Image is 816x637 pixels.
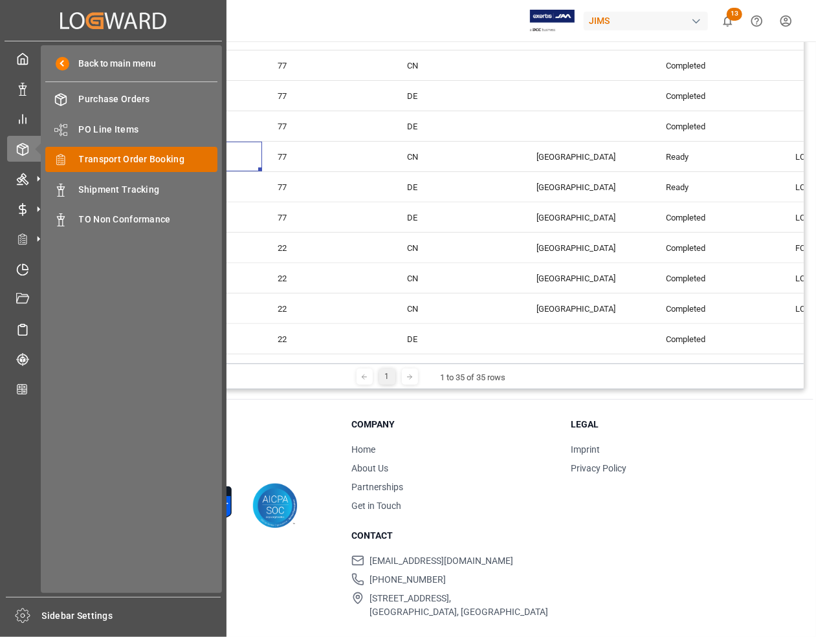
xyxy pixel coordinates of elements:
div: 22 [278,355,376,385]
a: Home [351,444,375,455]
span: Transport Order Booking [79,153,218,166]
h3: Legal [571,418,773,431]
a: Document Management [7,286,219,312]
span: Shipment Tracking [79,183,218,197]
div: 77 [278,51,376,81]
a: About Us [351,463,388,473]
div: 1 [379,369,395,385]
a: TO Non Conformance [45,207,217,232]
div: 77 [278,81,376,111]
a: Get in Touch [351,501,401,511]
div: [GEOGRAPHIC_DATA] [536,294,635,324]
div: Completed [666,355,764,385]
div: Completed [666,81,764,111]
div: Completed [666,294,764,324]
a: Timeslot Management V2 [7,256,219,281]
button: show 13 new notifications [713,6,742,36]
a: Privacy Policy [571,463,626,473]
span: [PHONE_NUMBER] [369,573,446,587]
div: DE [407,355,505,385]
div: CN [407,142,505,172]
div: Completed [666,233,764,263]
span: [EMAIL_ADDRESS][DOMAIN_NAME] [369,554,513,568]
a: Purchase Orders [45,87,217,112]
div: 22 [278,264,376,294]
button: JIMS [584,8,713,33]
span: [STREET_ADDRESS], [GEOGRAPHIC_DATA], [GEOGRAPHIC_DATA] [369,592,548,619]
div: DE [407,81,505,111]
div: 77 [278,203,376,233]
div: 77 [278,173,376,202]
div: Completed [666,51,764,81]
div: 1 to 35 of 35 rows [441,371,506,384]
div: Completed [666,264,764,294]
div: [GEOGRAPHIC_DATA] [536,173,635,202]
img: AICPA SOC [252,483,298,528]
div: 77 [278,142,376,172]
span: Sidebar Settings [42,609,221,623]
a: Imprint [571,444,600,455]
div: Completed [666,325,764,354]
div: Completed [666,112,764,142]
a: PO Line Items [45,116,217,142]
span: 13 [727,8,742,21]
div: Ready [666,142,764,172]
div: 22 [278,233,376,263]
div: [GEOGRAPHIC_DATA] [536,264,635,294]
div: DE [407,173,505,202]
div: CN [407,233,505,263]
div: 22 [278,325,376,354]
span: Back to main menu [69,57,157,70]
button: Help Center [742,6,771,36]
span: Purchase Orders [79,92,218,106]
div: DE [407,325,505,354]
a: Partnerships [351,482,403,492]
a: Shipment Tracking [45,177,217,202]
img: Exertis%20JAM%20-%20Email%20Logo.jpg_1722504956.jpg [530,10,575,32]
div: [GEOGRAPHIC_DATA] [536,203,635,233]
div: CN [407,51,505,81]
div: JIMS [584,12,708,30]
a: CO2 Calculator [7,376,219,402]
a: Transport Order Booking [45,147,217,172]
a: Sailing Schedules [7,316,219,341]
div: CN [407,264,505,294]
div: Completed [666,203,764,233]
div: CN [407,294,505,324]
a: Tracking Shipment [7,347,219,372]
div: 22 [278,294,376,324]
div: [GEOGRAPHIC_DATA] [536,233,635,263]
h3: Company [351,418,554,431]
div: DE [407,112,505,142]
span: PO Line Items [79,123,218,136]
div: Ready [666,173,764,202]
div: [GEOGRAPHIC_DATA] [536,142,635,172]
a: Data Management [7,76,219,101]
div: 77 [278,112,376,142]
span: TO Non Conformance [79,213,218,226]
a: My Cockpit [7,46,219,71]
div: DE [407,203,505,233]
a: My Reports [7,106,219,131]
h3: Contact [351,529,554,543]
